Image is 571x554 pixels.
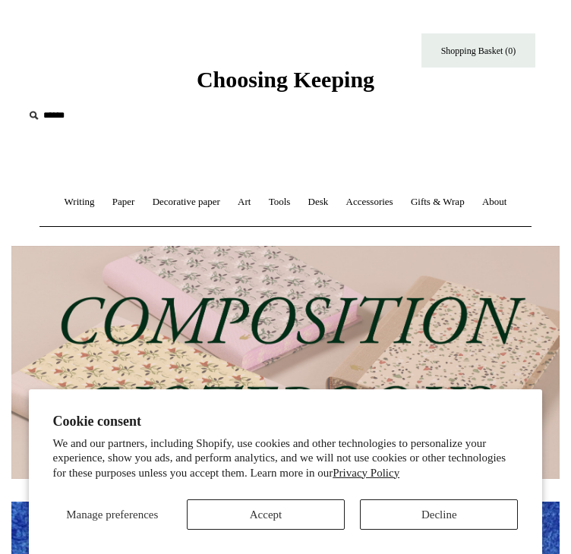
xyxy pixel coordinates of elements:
button: Manage preferences [53,499,172,530]
p: We and our partners, including Shopify, use cookies and other technologies to personalize your ex... [53,436,519,481]
img: 202302 Composition ledgers.jpg__PID:69722ee6-fa44-49dd-a067-31375e5d54ec [11,246,560,480]
a: Gifts & Wrap [403,182,472,222]
a: Art [230,182,258,222]
a: Choosing Keeping [197,79,374,90]
h2: Cookie consent [53,414,519,430]
a: Writing [57,182,103,222]
a: Tools [261,182,298,222]
a: Shopping Basket (0) [421,33,535,68]
a: Desk [301,182,336,222]
a: About [475,182,515,222]
a: Paper [105,182,143,222]
span: Choosing Keeping [197,67,374,92]
a: Accessories [339,182,401,222]
a: Privacy Policy [333,467,399,479]
button: Accept [187,499,345,530]
button: Decline [360,499,518,530]
a: Decorative paper [145,182,228,222]
span: Manage preferences [66,508,158,521]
